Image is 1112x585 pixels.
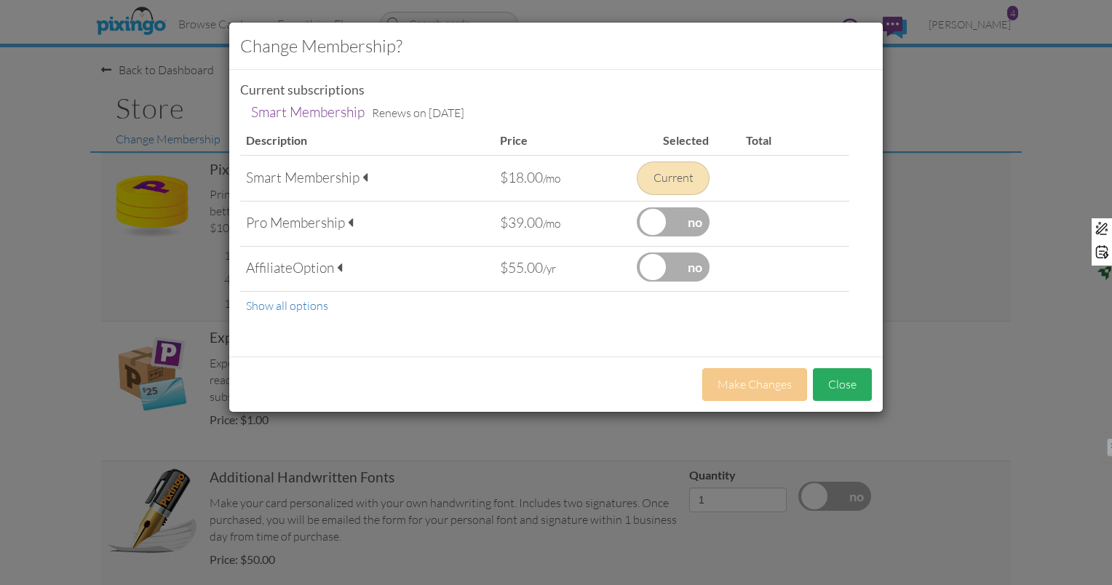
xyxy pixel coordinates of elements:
[246,258,488,278] div: Affiliate
[740,127,849,155] th: Total
[240,127,494,155] th: Description
[240,81,872,99] div: Current subscriptions
[246,298,328,313] a: Show all options
[293,259,334,276] span: Option
[494,201,632,246] td: $39.00
[494,155,632,201] td: $18.00
[247,99,368,126] td: Smart Membership
[240,33,872,58] h3: Change Membership?
[246,213,488,233] div: Pro Membership
[631,127,740,155] th: Selected
[494,246,632,291] td: $55.00
[368,99,468,126] td: Renews on [DATE]
[543,262,556,276] span: /yr
[494,127,632,155] th: Price
[246,168,488,188] div: Smart Membership
[543,217,560,231] span: /mo
[702,368,807,401] button: Make Changes
[813,368,872,401] button: Close
[543,172,560,186] span: /mo
[637,162,710,195] div: Current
